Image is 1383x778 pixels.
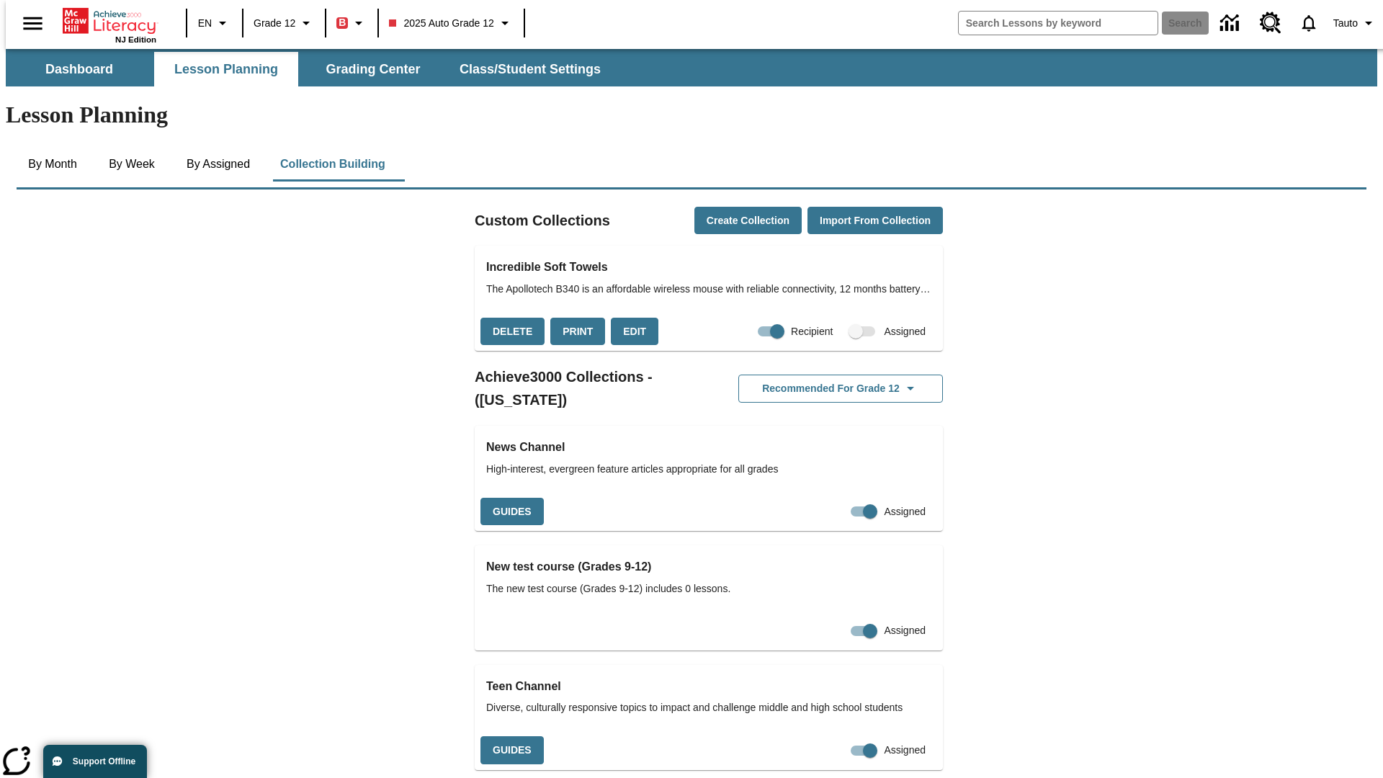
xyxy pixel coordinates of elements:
[884,623,926,638] span: Assigned
[486,257,931,277] h3: Incredible Soft Towels
[738,375,943,403] button: Recommended for Grade 12
[269,147,397,182] button: Collection Building
[1212,4,1251,43] a: Data Center
[63,5,156,44] div: Home
[486,700,931,715] span: Diverse, culturally responsive topics to impact and challenge middle and high school students
[448,52,612,86] button: Class/Student Settings
[175,147,261,182] button: By Assigned
[301,52,445,86] button: Grading Center
[486,462,931,477] span: High-interest, evergreen feature articles appropriate for all grades
[115,35,156,44] span: NJ Edition
[326,61,420,78] span: Grading Center
[389,16,493,31] span: 2025 Auto Grade 12
[480,318,545,346] button: Delete
[884,324,926,339] span: Assigned
[460,61,601,78] span: Class/Student Settings
[884,504,926,519] span: Assigned
[7,52,151,86] button: Dashboard
[807,207,943,235] button: Import from Collection
[480,736,544,764] button: Guides
[383,10,519,36] button: Class: 2025 Auto Grade 12, Select your class
[486,581,931,596] span: The new test course (Grades 9-12) includes 0 lessons.
[486,282,931,297] span: The Apollotech B340 is an affordable wireless mouse with reliable connectivity, 12 months battery...
[73,756,135,766] span: Support Offline
[475,365,709,411] h2: Achieve3000 Collections - ([US_STATE])
[12,2,54,45] button: Open side menu
[475,209,610,232] h2: Custom Collections
[63,6,156,35] a: Home
[1290,4,1328,42] a: Notifications
[331,10,373,36] button: Boost Class color is red. Change class color
[254,16,295,31] span: Grade 12
[959,12,1158,35] input: search field
[1251,4,1290,43] a: Resource Center, Will open in new tab
[6,102,1377,128] h1: Lesson Planning
[6,49,1377,86] div: SubNavbar
[611,318,658,346] button: Edit
[486,437,931,457] h3: News Channel
[486,557,931,577] h3: New test course (Grades 9-12)
[486,676,931,697] h3: Teen Channel
[6,52,614,86] div: SubNavbar
[339,14,346,32] span: B
[43,745,147,778] button: Support Offline
[1333,16,1358,31] span: Tauto
[174,61,278,78] span: Lesson Planning
[550,318,605,346] button: Print, will open in a new window
[17,147,89,182] button: By Month
[154,52,298,86] button: Lesson Planning
[480,498,544,526] button: Guides
[192,10,238,36] button: Language: EN, Select a language
[884,743,926,758] span: Assigned
[45,61,113,78] span: Dashboard
[1328,10,1383,36] button: Profile/Settings
[198,16,212,31] span: EN
[248,10,321,36] button: Grade: Grade 12, Select a grade
[791,324,833,339] span: Recipient
[96,147,168,182] button: By Week
[694,207,802,235] button: Create Collection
